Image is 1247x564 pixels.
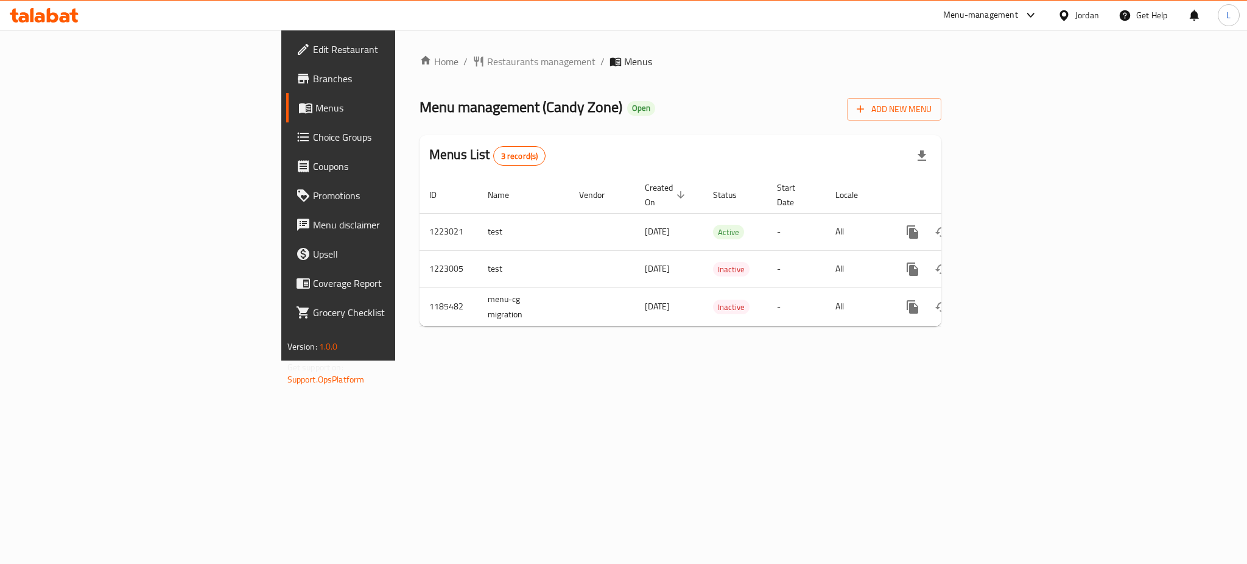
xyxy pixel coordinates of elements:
span: Menu management ( Candy Zone ) [420,93,622,121]
span: Get support on: [287,359,343,375]
span: L [1226,9,1231,22]
a: Grocery Checklist [286,298,490,327]
span: Grocery Checklist [313,305,480,320]
span: [DATE] [645,224,670,239]
span: Status [713,188,753,202]
td: All [826,213,888,250]
h2: Menus List [429,146,546,166]
span: Version: [287,339,317,354]
span: Coverage Report [313,276,480,291]
span: Menus [315,100,480,115]
span: 1.0.0 [319,339,338,354]
span: [DATE] [645,298,670,314]
button: more [898,217,927,247]
span: Edit Restaurant [313,42,480,57]
span: 3 record(s) [494,150,546,162]
div: Total records count [493,146,546,166]
a: Menus [286,93,490,122]
span: Menu disclaimer [313,217,480,232]
button: more [898,255,927,284]
a: Branches [286,64,490,93]
span: Inactive [713,263,750,277]
span: Active [713,225,744,239]
a: Support.OpsPlatform [287,372,365,387]
td: test [478,213,569,250]
span: ID [429,188,452,202]
span: Name [488,188,525,202]
a: Restaurants management [472,54,595,69]
button: Change Status [927,292,957,322]
div: Open [627,101,655,116]
span: Upsell [313,247,480,261]
span: Start Date [777,180,811,210]
span: Choice Groups [313,130,480,144]
span: Branches [313,71,480,86]
td: - [767,213,826,250]
a: Menu disclaimer [286,210,490,239]
a: Edit Restaurant [286,35,490,64]
span: Vendor [579,188,620,202]
td: menu-cg migration [478,287,569,326]
span: [DATE] [645,261,670,277]
span: Restaurants management [487,54,595,69]
button: more [898,292,927,322]
button: Change Status [927,217,957,247]
a: Coupons [286,152,490,181]
div: Export file [907,141,936,171]
a: Coverage Report [286,269,490,298]
a: Upsell [286,239,490,269]
a: Choice Groups [286,122,490,152]
div: Menu-management [943,8,1018,23]
td: All [826,287,888,326]
nav: breadcrumb [420,54,941,69]
table: enhanced table [420,177,1025,326]
th: Actions [888,177,1025,214]
td: - [767,287,826,326]
td: - [767,250,826,287]
span: Promotions [313,188,480,203]
span: Add New Menu [857,102,932,117]
span: Locale [835,188,874,202]
li: / [600,54,605,69]
div: Jordan [1075,9,1099,22]
td: All [826,250,888,287]
span: Created On [645,180,689,210]
button: Add New Menu [847,98,941,121]
td: test [478,250,569,287]
button: Change Status [927,255,957,284]
span: Menus [624,54,652,69]
span: Open [627,103,655,113]
a: Promotions [286,181,490,210]
span: Coupons [313,159,480,174]
span: Inactive [713,300,750,314]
